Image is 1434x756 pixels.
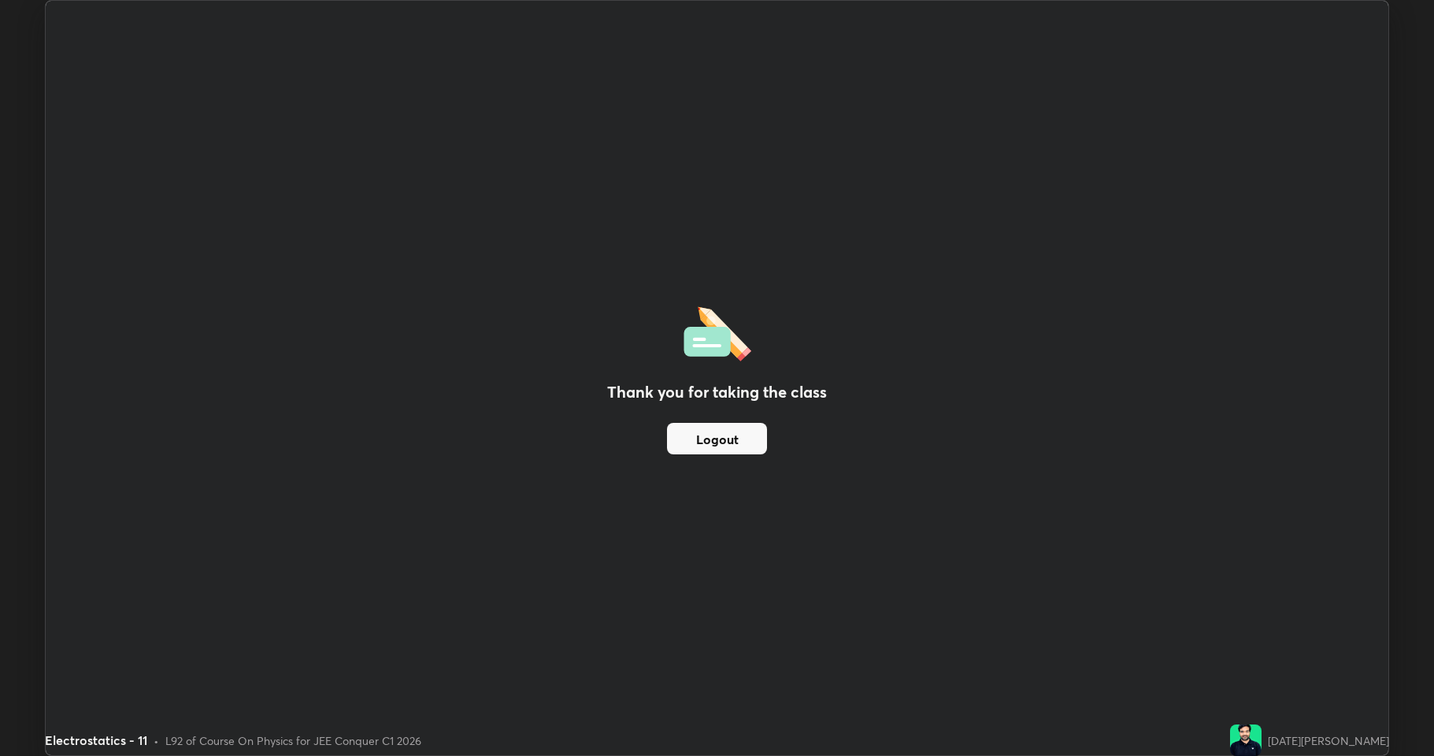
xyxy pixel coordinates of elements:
[667,423,767,454] button: Logout
[684,302,751,361] img: offlineFeedback.1438e8b3.svg
[1268,732,1389,749] div: [DATE][PERSON_NAME]
[165,732,421,749] div: L92 of Course On Physics for JEE Conquer C1 2026
[1230,724,1262,756] img: 332c5dbf4175476c80717257161a937d.jpg
[607,380,827,404] h2: Thank you for taking the class
[45,731,147,750] div: Electrostatics - 11
[154,732,159,749] div: •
